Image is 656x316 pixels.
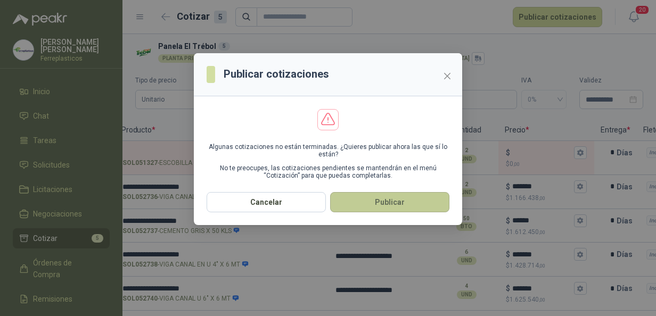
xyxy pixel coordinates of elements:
h3: Publicar cotizaciones [224,66,329,82]
button: Cancelar [207,192,326,212]
span: close [443,72,452,80]
p: No te preocupes, las cotizaciones pendientes se mantendrán en el menú “Cotización” para que pueda... [207,164,449,179]
button: Close [439,68,456,85]
button: Publicar [330,192,449,212]
p: Algunas cotizaciones no están terminadas. ¿Quieres publicar ahora las que sí lo están? [207,143,449,158]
